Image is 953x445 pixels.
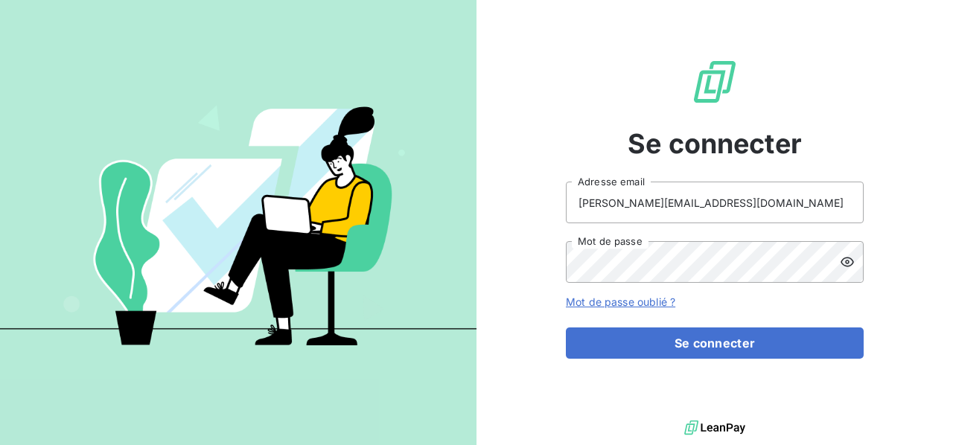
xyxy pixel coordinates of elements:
button: Se connecter [566,327,864,359]
span: Se connecter [628,124,802,164]
img: Logo LeanPay [691,58,739,106]
img: logo [684,417,745,439]
a: Mot de passe oublié ? [566,295,675,308]
input: placeholder [566,182,864,223]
